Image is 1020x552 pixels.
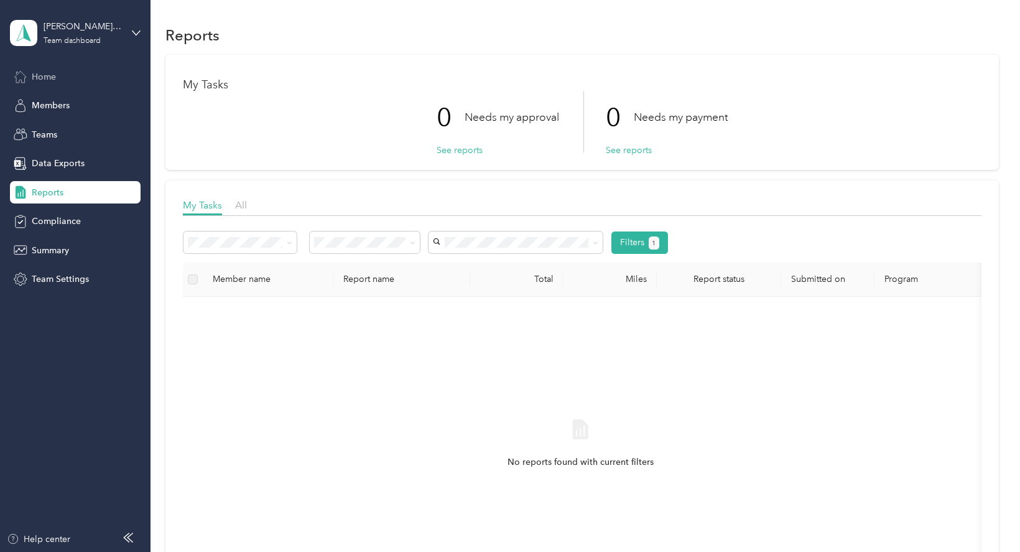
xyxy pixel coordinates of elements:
p: 0 [606,91,634,144]
span: No reports found with current filters [508,456,654,469]
button: Help center [7,533,70,546]
button: 1 [649,236,659,250]
span: 1 [652,238,656,249]
button: See reports [606,144,652,157]
div: [PERSON_NAME][EMAIL_ADDRESS][PERSON_NAME][DOMAIN_NAME] [44,20,121,33]
span: Teams [32,128,57,141]
div: Team dashboard [44,37,101,45]
button: See reports [437,144,483,157]
th: Report name [333,263,470,297]
iframe: Everlance-gr Chat Button Frame [950,482,1020,552]
span: Report status [667,274,771,284]
span: My Tasks [183,199,222,211]
h1: Reports [165,29,220,42]
span: Compliance [32,215,81,228]
div: Miles [573,274,647,284]
span: Home [32,70,56,83]
th: Submitted on [781,263,874,297]
div: Member name [213,274,323,284]
span: Summary [32,244,69,257]
span: All [235,199,247,211]
button: Filters1 [611,232,668,254]
span: Reports [32,186,63,199]
span: Team Settings [32,273,89,286]
p: Needs my approval [465,110,559,125]
div: Total [480,274,554,284]
h1: My Tasks [183,78,981,91]
span: Data Exports [32,157,85,170]
th: Member name [203,263,333,297]
p: 0 [437,91,465,144]
span: Members [32,99,70,112]
p: Needs my payment [634,110,728,125]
